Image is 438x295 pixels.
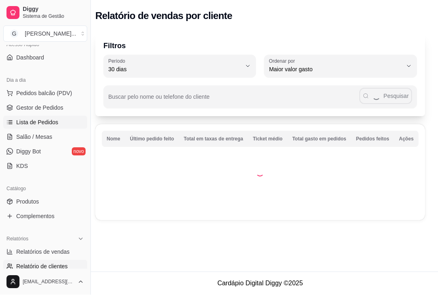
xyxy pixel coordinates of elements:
span: Relatórios [6,236,28,242]
span: Sistema de Gestão [23,13,84,20]
span: Relatório de clientes [16,263,68,271]
button: Período30 dias [103,55,256,78]
label: Período [108,58,128,65]
label: Ordenar por [269,58,298,65]
button: Ordenar porMaior valor gasto [264,55,417,78]
span: Salão / Mesas [16,133,52,141]
span: Relatórios de vendas [16,248,70,256]
div: [PERSON_NAME] ... [25,30,76,38]
p: Filtros [103,40,417,52]
a: Relatório de clientes [3,260,87,273]
h2: Relatório de vendas por cliente [95,10,232,23]
span: Diggy Bot [16,148,41,156]
a: DiggySistema de Gestão [3,3,87,23]
button: Pedidos balcão (PDV) [3,87,87,100]
span: Maior valor gasto [269,66,402,74]
a: KDS [3,160,87,173]
span: Lista de Pedidos [16,119,58,127]
button: Select a team [3,26,87,42]
span: 30 dias [108,66,241,74]
span: KDS [16,162,28,170]
span: Pedidos balcão (PDV) [16,89,72,98]
footer: Cardápio Digital Diggy © 2025 [82,272,438,295]
a: Lista de Pedidos [3,116,87,129]
a: Gestor de Pedidos [3,102,87,115]
a: Diggy Botnovo [3,145,87,158]
input: Buscar pelo nome ou telefone do cliente [108,96,359,104]
span: Gestor de Pedidos [16,104,63,112]
div: Dia a dia [3,74,87,87]
a: Complementos [3,210,87,223]
a: Relatórios de vendas [3,246,87,259]
a: Salão / Mesas [3,131,87,144]
span: Dashboard [16,54,44,62]
a: Produtos [3,195,87,208]
div: Catálogo [3,183,87,195]
div: Loading [256,169,264,177]
span: Produtos [16,198,39,206]
a: Dashboard [3,51,87,64]
span: Diggy [23,6,84,13]
span: Complementos [16,212,54,221]
span: G [10,30,18,38]
span: [EMAIL_ADDRESS][DOMAIN_NAME] [23,279,74,285]
button: [EMAIL_ADDRESS][DOMAIN_NAME] [3,272,87,292]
